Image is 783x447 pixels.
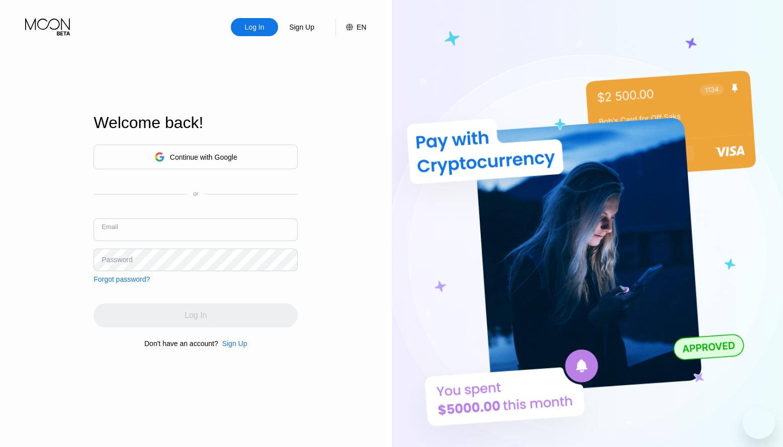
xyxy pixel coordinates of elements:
[288,22,315,32] div: Sign Up
[222,340,247,348] div: Sign Up
[94,275,150,283] div: Forgot password?
[357,23,366,31] div: EN
[244,22,266,32] div: Log In
[94,145,298,169] div: Continue with Google
[94,114,298,132] div: Welcome back!
[144,340,218,348] div: Don't have an account?
[278,18,325,36] div: Sign Up
[231,18,278,36] div: Log In
[102,223,118,231] div: Email
[743,407,775,439] iframe: Кнопка запуска окна обмена сообщениями
[335,18,366,36] div: EN
[193,190,199,197] div: or
[218,340,247,348] div: Sign Up
[102,256,132,264] div: Password
[170,153,237,161] div: Continue with Google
